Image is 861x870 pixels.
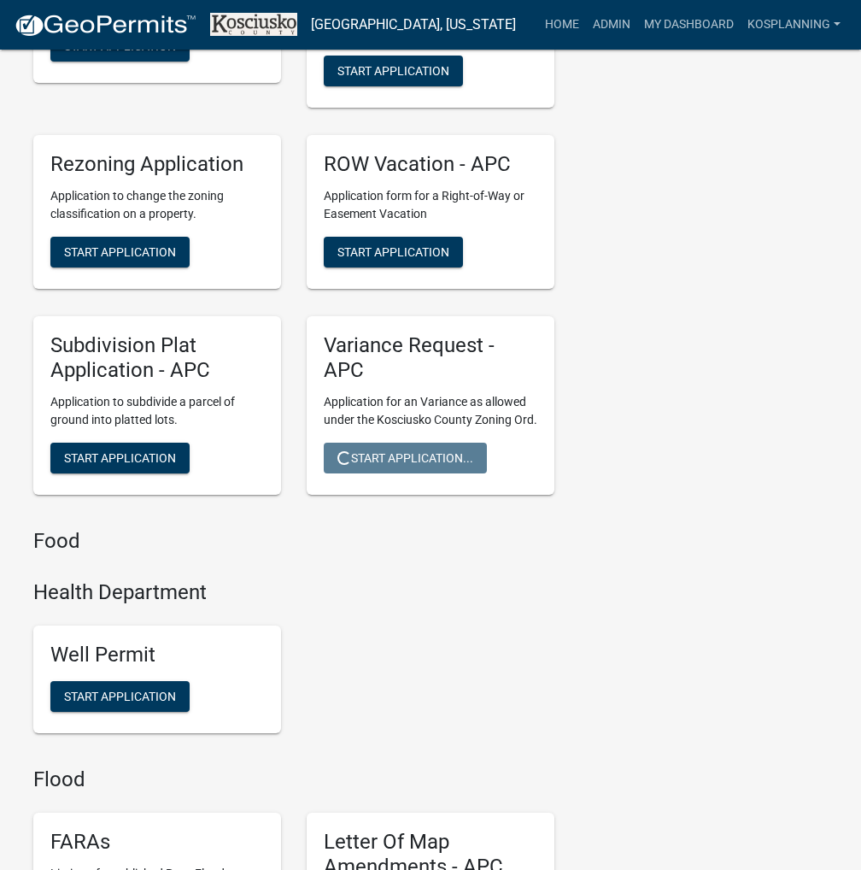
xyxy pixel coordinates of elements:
[324,393,537,429] p: Application for an Variance as allowed under the Kosciusko County Zoning Ord.
[324,237,463,267] button: Start Application
[50,830,264,855] h5: FARAs
[741,9,847,41] a: kosplanning
[64,450,176,464] span: Start Application
[538,9,586,41] a: Home
[50,443,190,473] button: Start Application
[33,580,554,605] h4: Health Department
[210,13,297,36] img: Kosciusko County, Indiana
[324,443,487,473] button: Start Application...
[33,529,554,554] h4: Food
[33,767,554,792] h4: Flood
[586,9,637,41] a: Admin
[337,64,449,78] span: Start Application
[637,9,741,41] a: My Dashboard
[324,187,537,223] p: Application form for a Right-of-Way or Easement Vacation
[324,56,463,86] button: Start Application
[50,643,264,667] h5: Well Permit
[64,244,176,258] span: Start Application
[50,681,190,712] button: Start Application
[50,152,264,177] h5: Rezoning Application
[337,244,449,258] span: Start Application
[64,39,176,53] span: Start Application
[311,10,516,39] a: [GEOGRAPHIC_DATA], [US_STATE]
[50,237,190,267] button: Start Application
[64,689,176,702] span: Start Application
[50,187,264,223] p: Application to change the zoning classification on a property.
[50,393,264,429] p: Application to subdivide a parcel of ground into platted lots.
[50,333,264,383] h5: Subdivision Plat Application - APC
[324,152,537,177] h5: ROW Vacation - APC
[337,450,473,464] span: Start Application...
[324,333,537,383] h5: Variance Request - APC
